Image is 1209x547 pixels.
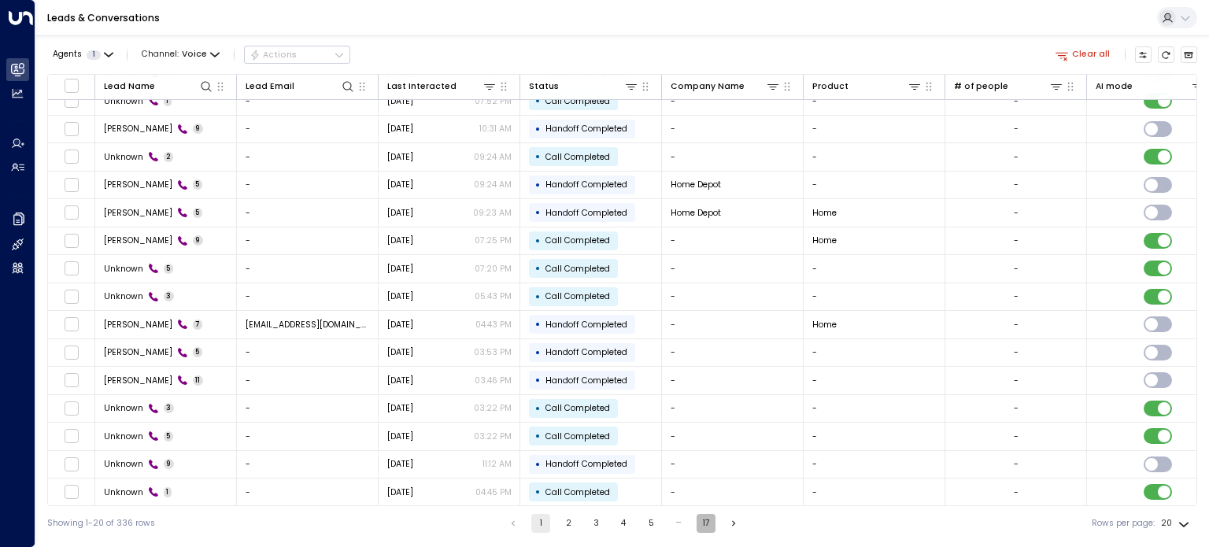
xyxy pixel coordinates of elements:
label: Rows per page: [1092,517,1155,530]
td: - [662,339,804,367]
span: Agents [53,50,82,59]
span: Handoff Completed [545,123,627,135]
span: Call Completed [545,263,610,275]
button: Go to next page [724,514,743,533]
a: Leads & Conversations [47,11,160,24]
span: Oct 09, 2025 [387,486,413,498]
p: 07:25 PM [475,235,512,246]
span: Toggle select row [64,429,79,444]
td: - [237,172,379,199]
p: 03:22 PM [474,431,512,442]
p: 05:43 PM [475,290,512,302]
td: - [804,367,945,394]
td: - [237,423,379,450]
button: Clear all [1051,46,1115,63]
div: Company Name [671,79,781,94]
p: 09:24 AM [474,179,512,190]
td: - [804,255,945,283]
div: - [1014,207,1019,219]
span: Oct 13, 2025 [387,346,413,358]
div: - [1014,431,1019,442]
div: Lead Name [104,79,155,94]
span: Call Completed [545,95,610,107]
button: Customize [1135,46,1152,64]
p: 04:43 PM [475,319,512,331]
span: Toggle select row [64,317,79,332]
div: Status [529,79,559,94]
p: 03:46 PM [475,375,512,386]
span: Toggle select row [64,177,79,192]
div: • [535,370,541,390]
td: - [237,199,379,227]
button: Go to page 17 [697,514,715,533]
div: AI mode [1096,79,1133,94]
span: Morris Carpenter [104,123,172,135]
span: Toggle select row [64,289,79,304]
span: Refresh [1158,46,1175,64]
div: - [1014,123,1019,135]
span: Toggle select row [64,121,79,136]
span: Hector [104,179,172,190]
td: - [662,87,804,115]
td: - [662,367,804,394]
span: Josephine Gonzalez [104,346,172,358]
span: Yesterday [387,179,413,190]
div: - [1014,375,1019,386]
span: 2 [164,152,174,162]
p: 09:23 AM [473,207,512,219]
span: Call Completed [545,431,610,442]
span: Channel: [137,46,224,63]
span: 7 [193,320,203,330]
span: Handoff Completed [545,207,627,219]
div: - [1014,486,1019,498]
div: - [1014,235,1019,246]
button: Go to page 4 [614,514,633,533]
div: - [1014,402,1019,414]
div: - [1014,263,1019,275]
span: Home [812,235,837,246]
span: 1 [164,96,172,106]
span: Unknown [104,263,143,275]
div: • [535,202,541,223]
td: - [237,87,379,115]
span: Call Completed [545,402,610,414]
span: 3 [164,291,175,301]
td: - [662,283,804,311]
td: - [804,87,945,115]
p: 07:20 PM [475,263,512,275]
p: 04:45 PM [475,486,512,498]
div: AI mode [1096,79,1206,94]
span: 1 [164,487,172,497]
span: Handoff Completed [545,319,627,331]
td: - [662,311,804,338]
div: # of people [954,79,1008,94]
span: Toggle select row [64,345,79,360]
nav: pagination navigation [503,514,744,533]
span: 9 [193,124,204,134]
span: 9 [164,459,175,469]
span: 3 [164,403,175,413]
td: - [804,283,945,311]
span: Call Completed [545,290,610,302]
div: … [669,514,688,533]
div: • [535,314,541,334]
button: Agents1 [47,46,117,63]
td: - [237,479,379,506]
button: Go to page 3 [586,514,605,533]
p: 03:22 PM [474,402,512,414]
div: • [535,454,541,475]
span: Toggle select all [64,78,79,93]
span: Yesterday [387,95,413,107]
span: Unknown [104,290,143,302]
button: Go to page 5 [641,514,660,533]
div: Product [812,79,922,94]
td: - [237,339,379,367]
span: Toggle select row [64,401,79,416]
div: • [535,342,541,363]
div: Lead Name [104,79,214,94]
div: Status [529,79,639,94]
div: • [535,258,541,279]
td: - [804,116,945,143]
span: Oct 13, 2025 [387,375,413,386]
td: - [804,451,945,479]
